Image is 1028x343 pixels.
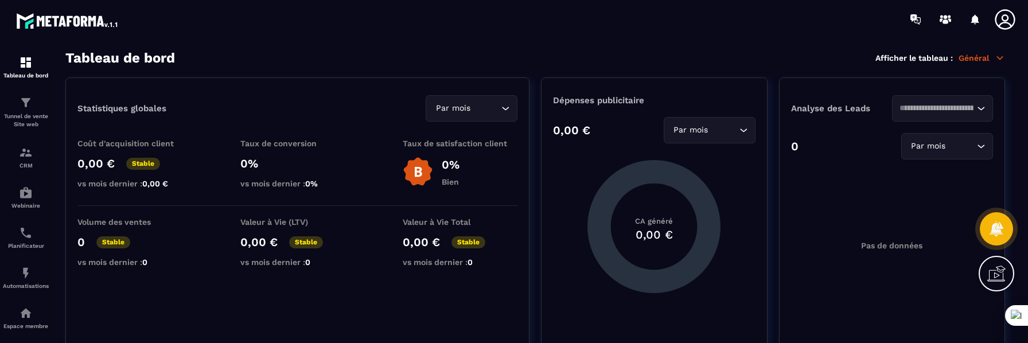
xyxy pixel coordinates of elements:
[142,179,168,188] span: 0,00 €
[3,137,49,177] a: formationformationCRM
[96,236,130,248] p: Stable
[553,95,755,106] p: Dépenses publicitaire
[3,217,49,258] a: schedulerschedulerPlanificateur
[909,140,948,153] span: Par mois
[3,87,49,137] a: formationformationTunnel de vente Site web
[451,236,485,248] p: Stable
[240,235,278,249] p: 0,00 €
[289,236,323,248] p: Stable
[403,139,517,148] p: Taux de satisfaction client
[3,258,49,298] a: automationsautomationsAutomatisations
[19,186,33,200] img: automations
[3,323,49,329] p: Espace membre
[19,96,33,110] img: formation
[19,146,33,159] img: formation
[65,50,175,66] h3: Tableau de bord
[77,258,192,267] p: vs mois dernier :
[126,158,160,170] p: Stable
[305,258,310,267] span: 0
[77,157,115,170] p: 0,00 €
[959,53,1005,63] p: Général
[403,258,517,267] p: vs mois dernier :
[426,95,517,122] div: Search for option
[77,179,192,188] p: vs mois dernier :
[403,235,440,249] p: 0,00 €
[403,157,433,187] img: b-badge-o.b3b20ee6.svg
[19,306,33,320] img: automations
[3,202,49,209] p: Webinaire
[19,266,33,280] img: automations
[948,140,974,153] input: Search for option
[142,258,147,267] span: 0
[899,102,974,115] input: Search for option
[240,217,355,227] p: Valeur à Vie (LTV)
[433,102,473,115] span: Par mois
[240,139,355,148] p: Taux de conversion
[468,258,473,267] span: 0
[3,112,49,128] p: Tunnel de vente Site web
[16,10,119,31] img: logo
[442,177,460,186] p: Bien
[240,157,355,170] p: 0%
[77,139,192,148] p: Coût d'acquisition client
[3,177,49,217] a: automationsautomationsWebinaire
[305,179,318,188] span: 0%
[861,241,922,250] p: Pas de données
[19,226,33,240] img: scheduler
[403,217,517,227] p: Valeur à Vie Total
[240,258,355,267] p: vs mois dernier :
[791,139,799,153] p: 0
[3,283,49,289] p: Automatisations
[3,47,49,87] a: formationformationTableau de bord
[875,53,953,63] p: Afficher le tableau :
[77,235,85,249] p: 0
[553,123,590,137] p: 0,00 €
[892,95,993,122] div: Search for option
[77,217,192,227] p: Volume des ventes
[3,162,49,169] p: CRM
[3,72,49,79] p: Tableau de bord
[664,117,756,143] div: Search for option
[3,298,49,338] a: automationsautomationsEspace membre
[442,158,460,171] p: 0%
[711,124,737,137] input: Search for option
[77,103,166,114] p: Statistiques globales
[240,179,355,188] p: vs mois dernier :
[473,102,499,115] input: Search for option
[671,124,711,137] span: Par mois
[901,133,993,159] div: Search for option
[19,56,33,69] img: formation
[3,243,49,249] p: Planificateur
[791,103,892,114] p: Analyse des Leads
